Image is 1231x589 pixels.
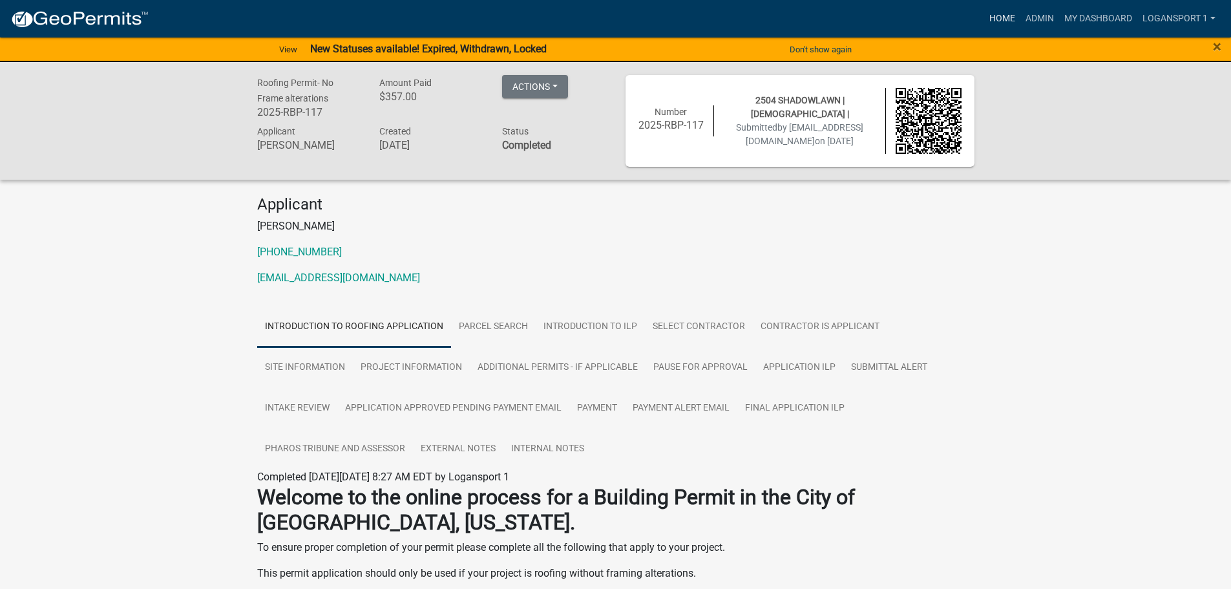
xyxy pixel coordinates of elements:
a: External Notes [413,429,503,470]
a: Admin [1020,6,1059,31]
span: Completed [DATE][DATE] 8:27 AM EDT by Logansport 1 [257,471,509,483]
p: To ensure proper completion of your permit please complete all the following that apply to your p... [257,540,974,555]
h6: 2025-RBP-117 [257,106,361,118]
h6: $357.00 [379,91,483,103]
a: Project information [353,347,470,389]
strong: Welcome to the online process for a Building Permit in the City of [GEOGRAPHIC_DATA], [US_STATE]. [257,485,855,534]
span: Created [379,126,411,136]
span: Status [502,126,529,136]
strong: Completed [502,139,551,151]
span: Submitted on [DATE] [736,122,863,146]
a: [PHONE_NUMBER] [257,246,342,258]
h6: [PERSON_NAME] [257,139,361,151]
a: My Dashboard [1059,6,1137,31]
a: Introduction to ILP [536,306,645,348]
span: by [EMAIL_ADDRESS][DOMAIN_NAME] [746,122,863,146]
img: QR code [896,88,962,154]
a: Parcel search [451,306,536,348]
a: Payment [569,388,625,429]
h6: [DATE] [379,139,483,151]
button: Actions [502,75,568,98]
span: × [1213,37,1221,56]
h6: 2025-RBP-117 [638,119,704,131]
a: Home [984,6,1020,31]
button: Close [1213,39,1221,54]
a: Pharos Tribune and Assessor [257,429,413,470]
p: This permit application should only be used if your project is roofing without framing alterations. [257,566,974,581]
a: Submittal Alert [843,347,935,389]
a: Additional Permits - If Applicable [470,347,646,389]
a: Logansport 1 [1137,6,1221,31]
span: Number [655,107,687,117]
button: Don't show again [784,39,857,60]
span: Applicant [257,126,295,136]
a: Select contractor [645,306,753,348]
h4: Applicant [257,195,974,214]
span: Amount Paid [379,78,432,88]
a: Introduction to Roofing Application [257,306,451,348]
a: Internal Notes [503,429,592,470]
a: View [274,39,302,60]
a: Pause for Approval [646,347,755,389]
a: Payment Alert Email [625,388,737,429]
strong: New Statuses available! Expired, Withdrawn, Locked [310,43,547,55]
p: [PERSON_NAME] [257,219,974,234]
a: [EMAIL_ADDRESS][DOMAIN_NAME] [257,272,420,284]
a: Application ILP [755,347,843,389]
span: Roofing Permit- No Frame alterations [257,78,333,103]
a: Contractor is Applicant [753,306,887,348]
a: Application Approved Pending Payment Email [337,388,569,429]
a: Final Application ILP [737,388,852,429]
span: 2504 SHADOWLAWN | [DEMOGRAPHIC_DATA] | [751,95,849,119]
a: Site Information [257,347,353,389]
a: Intake Review [257,388,337,429]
